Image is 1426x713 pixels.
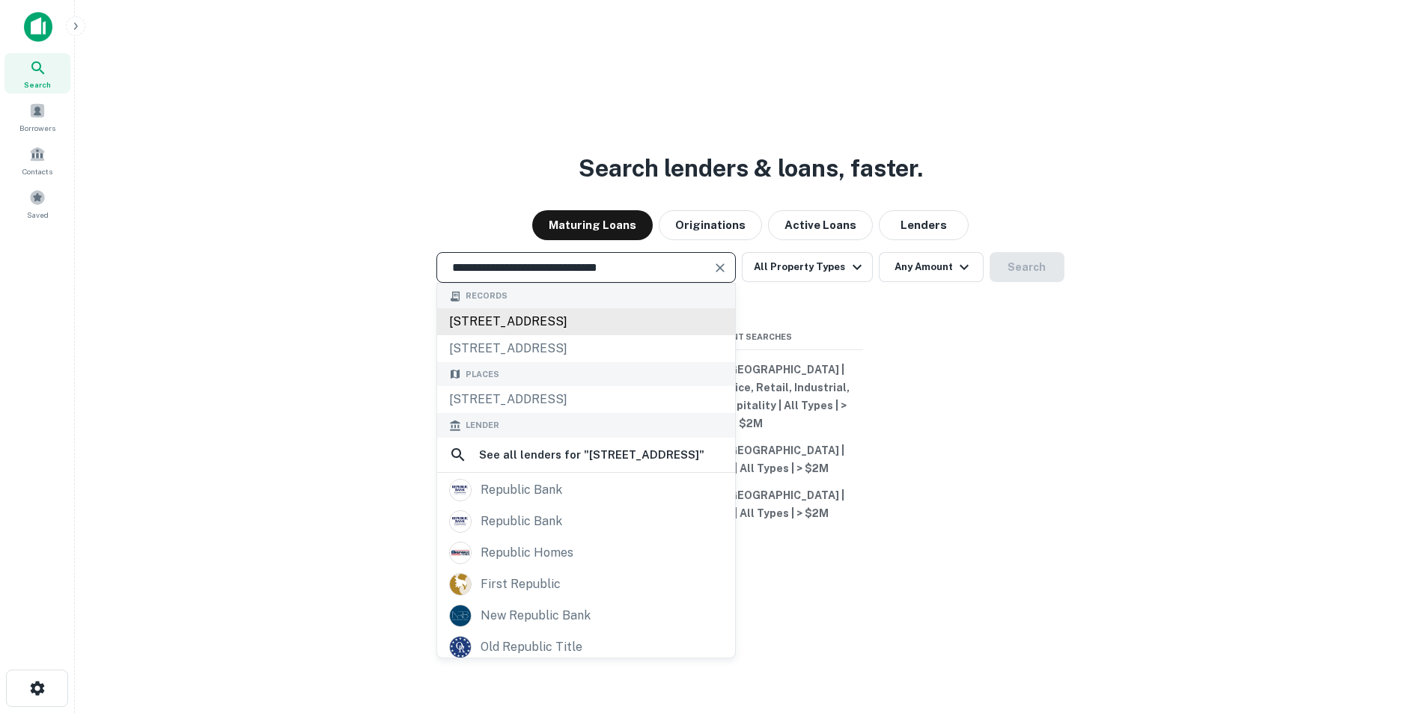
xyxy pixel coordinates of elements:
[532,210,653,240] button: Maturing Loans
[639,356,863,437] button: [US_STATE], [GEOGRAPHIC_DATA] | Multifamily, Office, Retail, Industrial, Mixed-Use, Hospitality |...
[437,474,735,506] a: republic bank
[481,510,562,533] div: republic bank
[437,537,735,569] a: republic homes
[27,209,49,221] span: Saved
[639,482,863,527] button: [US_STATE], [GEOGRAPHIC_DATA] | Hospitality | All Types | > $2M
[450,511,471,532] img: picture
[450,637,471,658] img: picture
[639,437,863,482] button: [US_STATE], [GEOGRAPHIC_DATA] | Hospitality | All Types | > $2M
[24,79,51,91] span: Search
[710,257,731,278] button: Clear
[437,631,735,663] a: old republic title
[437,569,735,600] a: first republic
[24,12,52,42] img: capitalize-icon.png
[466,419,499,432] span: Lender
[479,446,704,464] h6: See all lenders for " [STREET_ADDRESS] "
[742,252,872,282] button: All Property Types
[879,252,984,282] button: Any Amount
[437,335,735,362] div: [STREET_ADDRESS]
[879,210,969,240] button: Lenders
[659,210,762,240] button: Originations
[22,165,52,177] span: Contacts
[450,542,471,563] img: picture
[1351,593,1426,665] iframe: Chat Widget
[466,368,499,381] span: Places
[19,122,55,134] span: Borrowers
[4,53,70,94] a: Search
[481,542,573,564] div: republic homes
[450,480,471,501] img: picture
[450,605,471,626] img: picture
[437,600,735,631] a: new republic bank
[437,386,735,413] div: [STREET_ADDRESS]
[4,183,70,224] a: Saved
[437,506,735,537] a: republic bank
[437,308,735,335] div: [STREET_ADDRESS]
[4,140,70,180] a: Contacts
[450,574,471,595] img: picture
[481,479,562,501] div: republic bank
[481,636,582,658] div: old republic title
[579,150,923,186] h3: Search lenders & loans, faster.
[481,573,561,596] div: first republic
[768,210,873,240] button: Active Loans
[4,97,70,137] a: Borrowers
[466,290,508,302] span: Records
[639,331,863,343] span: Recent Searches
[481,605,591,627] div: new republic bank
